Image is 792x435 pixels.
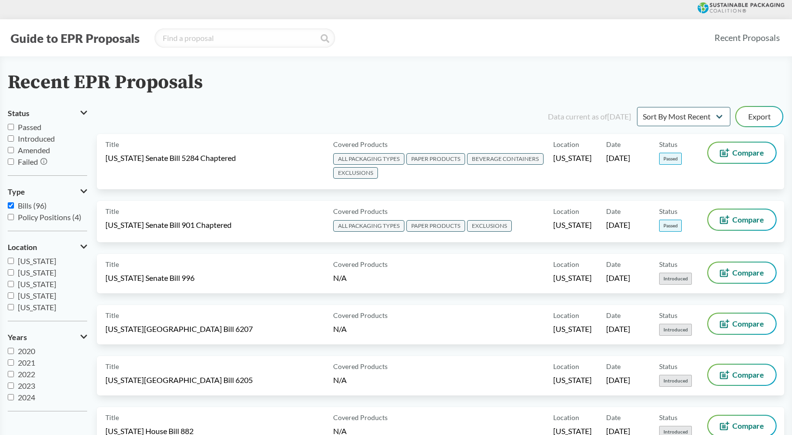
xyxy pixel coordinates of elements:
[333,412,388,422] span: Covered Products
[8,105,87,121] button: Status
[8,158,14,165] input: Failed
[105,361,119,371] span: Title
[548,111,631,122] div: Data current as of [DATE]
[659,310,677,320] span: Status
[659,206,677,216] span: Status
[553,206,579,216] span: Location
[736,107,782,126] button: Export
[553,273,592,283] span: [US_STATE]
[553,139,579,149] span: Location
[553,361,579,371] span: Location
[606,273,630,283] span: [DATE]
[333,375,347,384] span: N/A
[18,279,56,289] span: [US_STATE]
[18,256,56,265] span: [US_STATE]
[155,28,335,48] input: Find a proposal
[8,135,14,142] input: Introduced
[333,273,347,282] span: N/A
[333,139,388,149] span: Covered Products
[659,324,692,336] span: Introduced
[8,214,14,220] input: Policy Positions (4)
[710,27,784,49] a: Recent Proposals
[8,333,27,342] span: Years
[333,259,388,269] span: Covered Products
[333,206,388,216] span: Covered Products
[333,324,347,333] span: N/A
[105,220,232,230] span: [US_STATE] Senate Bill 901 Chaptered
[8,329,87,345] button: Years
[333,220,404,232] span: ALL PACKAGING TYPES
[708,365,776,385] button: Compare
[18,303,56,312] span: [US_STATE]
[659,361,677,371] span: Status
[606,361,621,371] span: Date
[467,220,512,232] span: EXCLUSIONS
[8,30,143,46] button: Guide to EPR Proposals
[708,143,776,163] button: Compare
[732,371,764,379] span: Compare
[333,167,378,179] span: EXCLUSIONS
[659,220,682,232] span: Passed
[553,259,579,269] span: Location
[105,310,119,320] span: Title
[553,220,592,230] span: [US_STATE]
[8,394,14,400] input: 2024
[606,324,630,334] span: [DATE]
[8,281,14,287] input: [US_STATE]
[8,184,87,200] button: Type
[708,314,776,334] button: Compare
[732,422,764,430] span: Compare
[606,206,621,216] span: Date
[659,153,682,165] span: Passed
[606,375,630,385] span: [DATE]
[606,412,621,422] span: Date
[659,139,677,149] span: Status
[105,324,253,334] span: [US_STATE][GEOGRAPHIC_DATA] Bill 6207
[606,139,621,149] span: Date
[553,310,579,320] span: Location
[105,273,195,283] span: [US_STATE] Senate Bill 996
[8,371,14,377] input: 2022
[606,259,621,269] span: Date
[8,382,14,389] input: 2023
[8,304,14,310] input: [US_STATE]
[8,269,14,276] input: [US_STATE]
[18,157,38,166] span: Failed
[553,324,592,334] span: [US_STATE]
[467,153,544,165] span: BEVERAGE CONTAINERS
[105,206,119,216] span: Title
[18,369,35,379] span: 2022
[18,134,55,143] span: Introduced
[8,239,87,255] button: Location
[732,320,764,328] span: Compare
[406,220,465,232] span: PAPER PRODUCTS
[8,109,29,118] span: Status
[105,259,119,269] span: Title
[553,375,592,385] span: [US_STATE]
[406,153,465,165] span: PAPER PRODUCTS
[18,291,56,300] span: [US_STATE]
[18,201,47,210] span: Bills (96)
[708,263,776,283] button: Compare
[8,124,14,130] input: Passed
[708,210,776,230] button: Compare
[659,412,677,422] span: Status
[18,268,56,277] span: [US_STATE]
[18,145,50,155] span: Amended
[18,393,35,402] span: 2024
[732,216,764,224] span: Compare
[8,359,14,366] input: 2021
[333,310,388,320] span: Covered Products
[8,243,37,251] span: Location
[333,153,404,165] span: ALL PACKAGING TYPES
[732,269,764,277] span: Compare
[659,375,692,387] span: Introduced
[8,348,14,354] input: 2020
[18,346,35,356] span: 2020
[8,292,14,299] input: [US_STATE]
[8,72,203,93] h2: Recent EPR Proposals
[18,122,41,132] span: Passed
[8,147,14,153] input: Amended
[8,202,14,209] input: Bills (96)
[606,220,630,230] span: [DATE]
